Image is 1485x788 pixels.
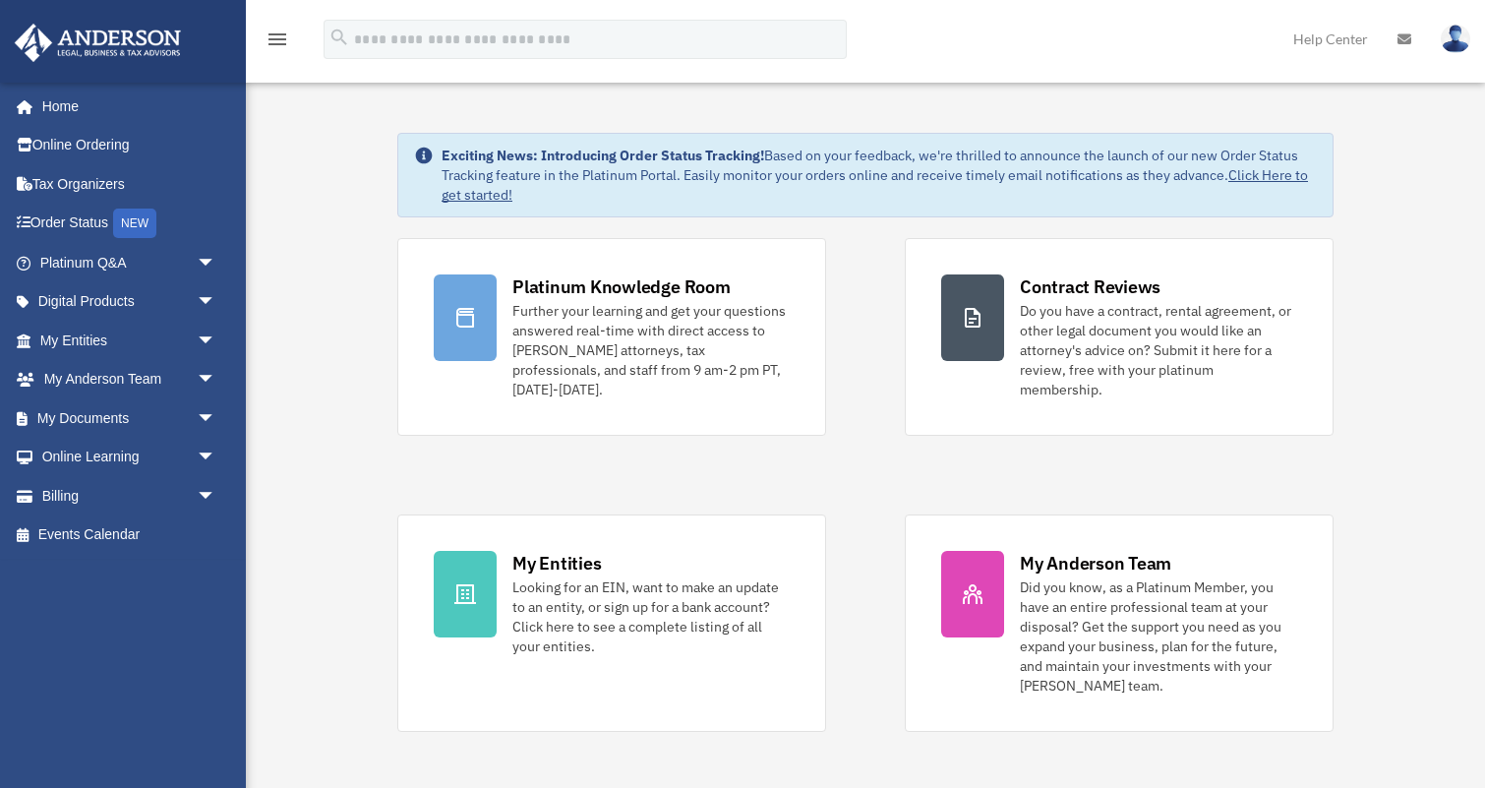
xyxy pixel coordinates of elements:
[1020,577,1297,696] div: Did you know, as a Platinum Member, you have an entire professional team at your disposal? Get th...
[442,147,764,164] strong: Exciting News: Introducing Order Status Tracking!
[14,438,246,477] a: Online Learningarrow_drop_down
[266,34,289,51] a: menu
[197,438,236,478] span: arrow_drop_down
[905,515,1334,732] a: My Anderson Team Did you know, as a Platinum Member, you have an entire professional team at your...
[197,360,236,400] span: arrow_drop_down
[397,515,826,732] a: My Entities Looking for an EIN, want to make an update to an entity, or sign up for a bank accoun...
[512,301,790,399] div: Further your learning and get your questions answered real-time with direct access to [PERSON_NAM...
[197,321,236,361] span: arrow_drop_down
[1441,25,1470,53] img: User Pic
[442,146,1317,205] div: Based on your feedback, we're thrilled to announce the launch of our new Order Status Tracking fe...
[14,476,246,515] a: Billingarrow_drop_down
[1020,274,1160,299] div: Contract Reviews
[512,577,790,656] div: Looking for an EIN, want to make an update to an entity, or sign up for a bank account? Click her...
[197,398,236,439] span: arrow_drop_down
[14,126,246,165] a: Online Ordering
[197,476,236,516] span: arrow_drop_down
[14,360,246,399] a: My Anderson Teamarrow_drop_down
[14,398,246,438] a: My Documentsarrow_drop_down
[905,238,1334,436] a: Contract Reviews Do you have a contract, rental agreement, or other legal document you would like...
[9,24,187,62] img: Anderson Advisors Platinum Portal
[14,164,246,204] a: Tax Organizers
[14,87,236,126] a: Home
[14,243,246,282] a: Platinum Q&Aarrow_drop_down
[512,551,601,576] div: My Entities
[1020,551,1171,576] div: My Anderson Team
[113,209,156,238] div: NEW
[197,282,236,323] span: arrow_drop_down
[1020,301,1297,399] div: Do you have a contract, rental agreement, or other legal document you would like an attorney's ad...
[266,28,289,51] i: menu
[197,243,236,283] span: arrow_drop_down
[328,27,350,48] i: search
[14,321,246,360] a: My Entitiesarrow_drop_down
[512,274,731,299] div: Platinum Knowledge Room
[14,282,246,322] a: Digital Productsarrow_drop_down
[14,515,246,555] a: Events Calendar
[397,238,826,436] a: Platinum Knowledge Room Further your learning and get your questions answered real-time with dire...
[442,166,1308,204] a: Click Here to get started!
[14,204,246,244] a: Order StatusNEW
